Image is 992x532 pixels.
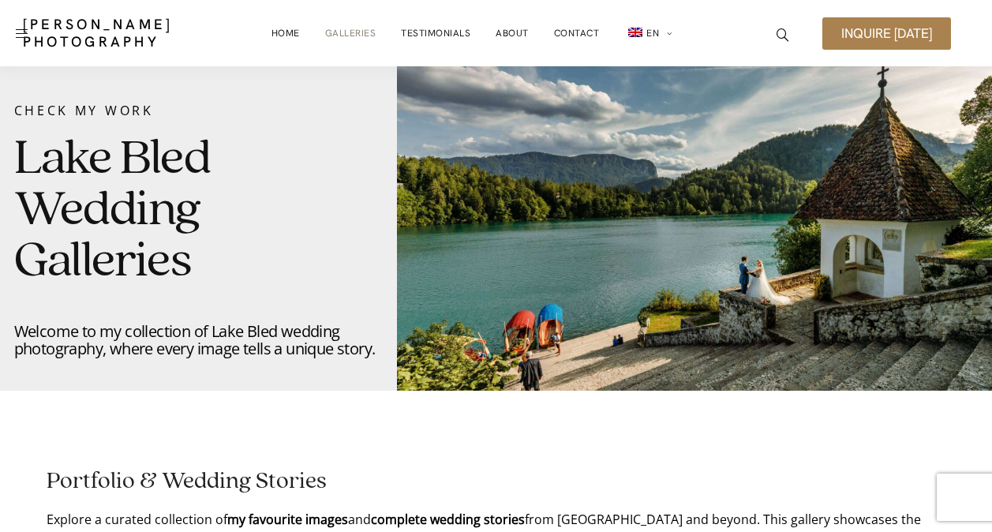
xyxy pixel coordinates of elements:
[23,16,196,51] a: [PERSON_NAME] Photography
[646,27,659,39] span: EN
[822,17,951,50] a: Inquire [DATE]
[554,17,600,49] a: Contact
[325,17,376,49] a: Galleries
[496,17,529,49] a: About
[47,470,946,493] h2: Portfolio & Wedding Stories
[14,323,384,358] p: Welcome to my collection of Lake Bled wedding photography, where every image tells a unique story.
[14,100,384,121] div: Check My Work
[371,511,525,528] strong: complete wedding stories
[628,28,642,37] img: EN
[841,27,932,40] span: Inquire [DATE]
[769,21,797,49] a: icon-magnifying-glass34
[271,17,300,49] a: Home
[14,133,384,287] h2: Lake Bled Wedding Galleries
[401,17,470,49] a: Testimonials
[227,511,348,528] strong: my favourite images
[624,17,672,50] a: en_GBEN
